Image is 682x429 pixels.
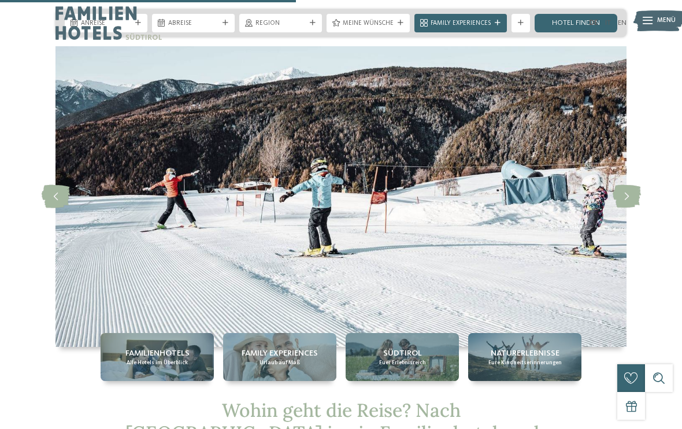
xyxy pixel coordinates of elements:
[223,333,336,381] a: Familienhotel an der Piste = Spaß ohne Ende Family Experiences Urlaub auf Maß
[491,347,559,359] span: Naturerlebnisse
[101,333,214,381] a: Familienhotel an der Piste = Spaß ohne Ende Familienhotels Alle Hotels im Überblick
[125,347,190,359] span: Familienhotels
[55,46,627,347] img: Familienhotel an der Piste = Spaß ohne Ende
[605,19,611,27] a: IT
[127,359,188,367] span: Alle Hotels im Überblick
[383,347,422,359] span: Südtirol
[657,16,676,25] span: Menü
[242,347,318,359] span: Family Experiences
[488,359,562,367] span: Eure Kindheitserinnerungen
[589,19,598,27] a: DE
[379,359,426,367] span: Euer Erlebnisreich
[346,333,459,381] a: Familienhotel an der Piste = Spaß ohne Ende Südtirol Euer Erlebnisreich
[468,333,581,381] a: Familienhotel an der Piste = Spaß ohne Ende Naturerlebnisse Eure Kindheitserinnerungen
[618,19,627,27] a: EN
[260,359,300,367] span: Urlaub auf Maß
